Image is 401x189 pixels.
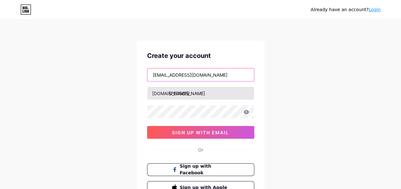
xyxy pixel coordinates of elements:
[147,87,254,100] input: username
[147,51,254,60] div: Create your account
[147,163,254,176] button: Sign up with Facebook
[368,7,381,12] a: Login
[180,163,229,176] span: Sign up with Facebook
[198,146,203,153] div: Or
[172,130,229,135] span: sign up with email
[147,126,254,139] button: sign up with email
[311,6,381,13] div: Already have an account?
[147,68,254,81] input: Email
[152,90,190,97] div: [DOMAIN_NAME]/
